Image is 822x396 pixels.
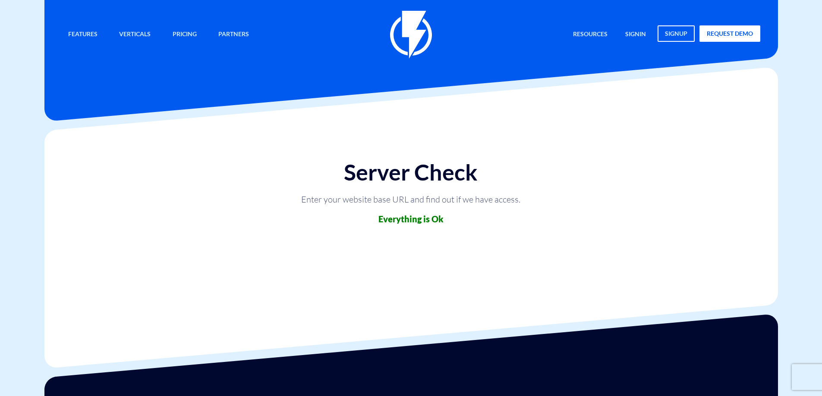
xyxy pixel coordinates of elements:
[212,214,610,224] h3: Everything is Ok
[567,25,614,44] a: Resources
[212,25,255,44] a: Partners
[62,25,104,44] a: Features
[212,160,610,184] h1: Server Check
[658,25,695,42] a: signup
[166,25,203,44] a: Pricing
[619,25,652,44] a: signin
[699,25,760,42] a: request demo
[281,193,540,206] p: Enter your website base URL and find out if we have access.
[113,25,157,44] a: Verticals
